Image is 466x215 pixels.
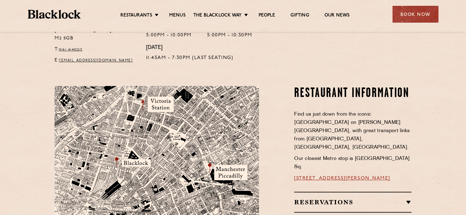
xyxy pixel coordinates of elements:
[290,13,309,19] a: Gifting
[59,48,82,51] a: 0161 4140225
[59,59,133,62] a: [EMAIL_ADDRESS][DOMAIN_NAME]
[146,32,192,39] p: 5:00pm - 10:00pm
[146,54,233,62] p: 11:45am - 7:30pm (Last Seating)
[207,32,252,39] p: 5:00pm - 10:30pm
[294,156,410,169] span: Our closest Metro stop is [GEOGRAPHIC_DATA] Sq.
[294,86,411,101] h2: Restaurant Information
[146,45,233,51] h4: [DATE]
[324,13,350,19] a: Our News
[55,57,137,65] p: E:
[294,176,390,181] a: [STREET_ADDRESS][PERSON_NAME]
[169,13,186,19] a: Menus
[392,6,438,23] div: Book Now
[28,10,81,19] img: BL_Textured_Logo-footer-cropped.svg
[259,13,275,19] a: People
[193,13,242,19] a: The Blacklock Way
[55,46,137,54] p: T:
[294,112,410,150] span: Find us just down from the iconic [GEOGRAPHIC_DATA] on [PERSON_NAME][GEOGRAPHIC_DATA], with great...
[120,13,152,19] a: Restaurants
[294,198,411,206] h2: Reservations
